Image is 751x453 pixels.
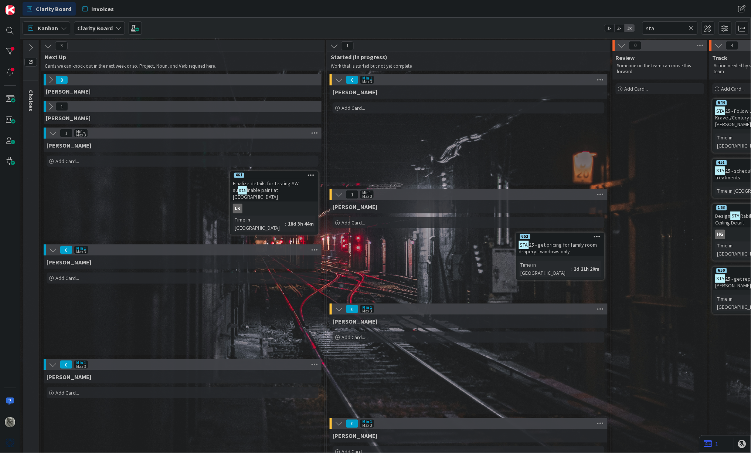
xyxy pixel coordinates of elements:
[346,75,358,84] span: 0
[77,24,113,32] b: Clarity Board
[234,173,244,178] div: 461
[517,233,604,240] div: 652
[726,41,738,50] span: 4
[346,305,358,314] span: 0
[46,88,91,95] span: Gina
[45,63,315,69] p: Cards we can knock out in the next week or so. Project, Noun, and Verb required here.
[362,305,372,309] div: Min 1
[60,360,72,369] span: 0
[519,261,571,277] div: Time in [GEOGRAPHIC_DATA]
[341,41,354,50] span: 1
[717,268,727,273] div: 650
[616,54,635,61] span: Review
[519,241,597,255] span: 25 - get pricing for family room drapery - windows only
[625,24,635,32] span: 3x
[47,258,91,266] span: Hannah
[231,172,318,179] div: 461
[233,187,278,200] span: inable paint at [GEOGRAPHIC_DATA]
[716,274,725,283] mark: STA
[76,361,86,365] div: Min 1
[231,204,318,213] div: LK
[341,219,365,226] span: Add Card...
[233,204,242,213] div: LK
[362,424,372,427] div: Max 3
[517,233,604,256] div: 652STA25 - get pricing for family room drapery - windows only
[346,419,358,428] span: 0
[24,58,37,67] span: 25
[716,107,725,115] mark: STA
[704,440,718,449] a: 1
[238,186,247,195] mark: sta
[716,213,731,219] span: Design
[341,105,365,111] span: Add Card...
[76,129,85,133] div: Min 1
[55,275,79,281] span: Add Card...
[47,142,91,149] span: Lisa K.
[717,205,727,210] div: 163
[55,389,79,396] span: Add Card...
[45,53,315,61] span: Next Up
[5,417,15,427] img: PA
[716,230,725,239] div: HG
[55,41,68,50] span: 3
[716,166,725,175] mark: STA
[571,265,572,273] span: :
[625,85,648,92] span: Add Card...
[721,85,745,92] span: Add Card...
[519,241,529,249] mark: STA
[731,212,741,220] mark: STA
[231,172,318,202] div: 461Finalize details for testing SW sustainable paint at [GEOGRAPHIC_DATA]
[362,195,372,198] div: Max 3
[362,191,371,195] div: Min 1
[333,203,377,210] span: Lisa T.
[47,373,91,381] span: Philip
[55,102,68,111] span: 1
[60,129,72,138] span: 1
[617,63,703,75] p: Someone on the team can move this forward
[333,318,377,325] span: Lisa K.
[642,21,698,35] input: Quick Filter...
[78,2,118,16] a: Invoices
[76,365,86,368] div: Max 3
[27,90,35,111] span: Choices
[346,190,358,199] span: 1
[362,420,372,424] div: Min 1
[46,114,91,122] span: Lisa T.
[76,133,86,137] div: Max 3
[38,24,58,33] span: Kanban
[629,41,642,50] span: 0
[76,250,86,254] div: Max 3
[341,334,365,341] span: Add Card...
[23,2,76,16] a: Clarity Board
[331,53,601,61] span: Started (in progress)
[717,160,727,165] div: 451
[362,309,372,313] div: Max 3
[60,246,72,254] span: 0
[717,100,727,105] div: 644
[233,180,299,193] span: Finalize details for testing SW su
[520,234,530,239] div: 652
[91,4,114,13] span: Invoices
[333,432,377,440] span: Hannah
[286,220,316,228] div: 18d 3h 44m
[333,88,377,96] span: Gina
[5,438,15,448] img: avatar
[572,265,602,273] div: 2d 21h 20m
[5,5,15,15] img: Visit kanbanzone.com
[76,246,86,250] div: Min 1
[55,75,68,84] span: 0
[233,216,285,232] div: Time in [GEOGRAPHIC_DATA]
[55,158,79,165] span: Add Card...
[362,80,372,84] div: Max 3
[362,76,372,80] div: Min 1
[615,24,625,32] span: 2x
[713,54,728,61] span: Track
[605,24,615,32] span: 1x
[285,220,286,228] span: :
[36,4,71,13] span: Clarity Board
[331,63,601,69] p: Work that is started but not yet complete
